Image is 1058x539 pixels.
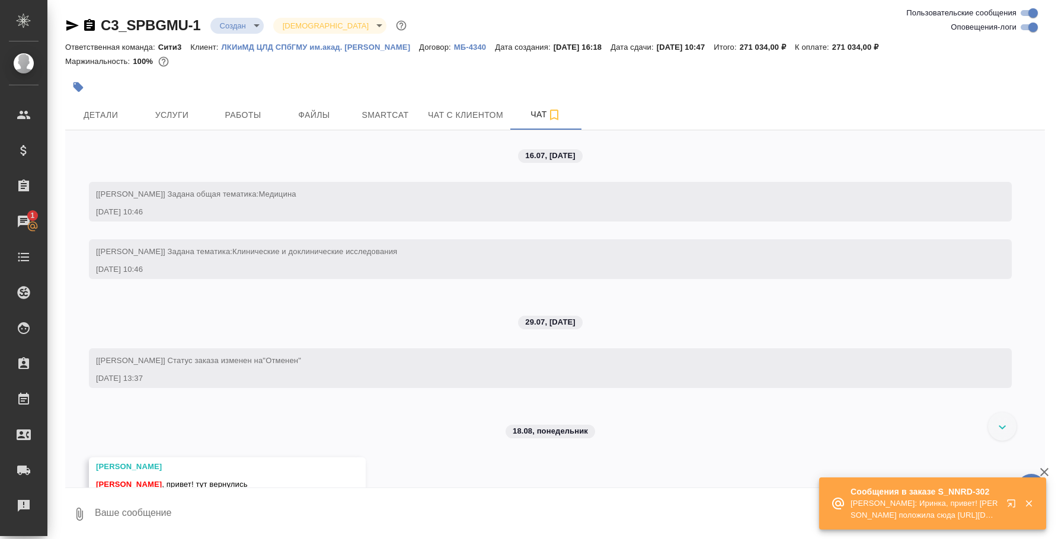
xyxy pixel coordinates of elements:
[82,18,97,33] button: Скопировать ссылку
[394,18,409,33] button: Доп статусы указывают на важность/срочность заказа
[65,18,79,33] button: Скопировать ссылку для ЯМессенджера
[23,210,41,222] span: 1
[714,43,739,52] p: Итого:
[263,356,301,365] span: "Отменен"
[906,7,1017,19] span: Пользовательские сообщения
[357,108,414,123] span: Smartcat
[554,43,611,52] p: [DATE] 16:18
[156,54,171,69] button: 0.00 RUB;
[740,43,795,52] p: 271 034,00 ₽
[65,43,158,52] p: Ответственная команда:
[232,247,397,256] span: Клинические и доклинические исследования
[96,247,397,256] span: [[PERSON_NAME]] Задана тематика:
[795,43,832,52] p: К оплате:
[96,190,296,198] span: [[PERSON_NAME]] Задана общая тематика:
[3,207,44,236] a: 1
[133,57,156,66] p: 100%
[158,43,191,52] p: Сити3
[96,264,970,275] div: [DATE] 10:46
[216,21,250,31] button: Создан
[454,41,495,52] a: МБ-4340
[190,43,221,52] p: Клиент:
[851,498,999,521] p: [PERSON_NAME]: Иринка, привет! [PERSON_NAME] положила сюда [URL][DOMAIN_NAME] [PERSON_NAME]
[222,41,420,52] a: ЛКИиМД ЦЛД СПбГМУ им.акад. [PERSON_NAME]
[101,17,201,33] a: C3_SPBGMU-1
[1017,498,1041,509] button: Закрыть
[215,108,271,123] span: Работы
[525,150,575,162] p: 16.07, [DATE]
[495,43,553,52] p: Дата создания:
[286,108,343,123] span: Файлы
[65,74,91,100] button: Добавить тэг
[951,21,1017,33] span: Оповещения-логи
[258,190,296,198] span: Медицина
[273,18,386,34] div: Создан
[96,461,324,473] div: [PERSON_NAME]
[419,43,454,52] p: Договор:
[610,43,656,52] p: Дата сдачи:
[525,316,575,328] p: 29.07, [DATE]
[657,43,714,52] p: [DATE] 10:47
[65,57,133,66] p: Маржинальность:
[279,21,372,31] button: [DEMOGRAPHIC_DATA]
[222,43,420,52] p: ЛКИиМД ЦЛД СПбГМУ им.акад. [PERSON_NAME]
[513,425,588,437] p: 18.08, понедельник
[454,43,495,52] p: МБ-4340
[547,108,561,122] svg: Подписаться
[96,356,301,365] span: [[PERSON_NAME]] Статус заказа изменен на
[96,373,970,384] div: [DATE] 13:37
[1017,474,1046,503] button: 🙏
[517,107,574,122] span: Чат
[999,492,1028,520] button: Открыть в новой вкладке
[832,43,887,52] p: 271 034,00 ₽
[72,108,129,123] span: Детали
[143,108,200,123] span: Услуги
[96,206,970,218] div: [DATE] 10:46
[96,480,248,489] span: , привет! тут вернулись
[428,108,503,123] span: Чат с клиентом
[96,480,162,489] span: [PERSON_NAME]
[210,18,264,34] div: Создан
[851,486,999,498] p: Сообщения в заказе S_NNRD-302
